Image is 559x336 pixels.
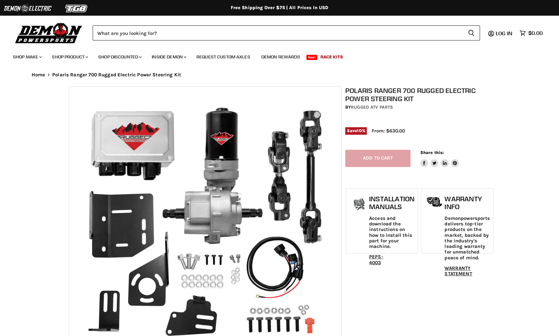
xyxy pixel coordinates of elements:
div: by [345,104,494,111]
a: Race Kits [316,50,348,64]
img: install_manual-icon.png [351,197,367,213]
div: Free Shipping Over $75 | All Prices In USD [19,5,541,11]
h1: Polaris Ranger 700 Rugged Electric Power Steering Kit [345,86,494,103]
img: warranty-icon.png [427,197,443,207]
p: Access and download the instructions on how to install this part for your machine. [369,216,414,250]
img: Demon Powersports [13,21,85,44]
aside: Share this: [420,150,459,167]
a: Shop Product [47,50,92,64]
a: Log in [493,30,516,36]
nav: Breadcrumbs [19,72,541,78]
a: Home [32,72,45,78]
form: Product [93,25,480,40]
span: 10 [357,128,362,133]
button: Search [463,25,480,40]
h1: Warranty Info [444,195,489,210]
a: Shop Discounted [93,50,146,64]
a: Demon Rewards [256,50,305,64]
span: Share this: [420,150,444,155]
a: Shop Make [8,50,46,64]
a: $0.00 [516,28,546,38]
a: PEPS-4003 [369,254,383,265]
img: TGB Logo 2 [52,2,101,15]
span: Save % [345,127,367,134]
span: New! [306,55,318,60]
a: WARRANTY STATEMENT [444,265,472,277]
p: Demonpowersports delivers top-tier products on the market, backed by the industry's leading warra... [444,216,489,261]
ul: Main menu [8,48,541,64]
span: From: $630.00 [372,128,405,134]
img: Demon Electric Logo 2 [3,2,52,15]
span: Log in [496,30,512,37]
a: Request Custom Axles [192,50,255,64]
a: Inside Demon [147,50,190,64]
a: Rugged ATV Parts [351,104,393,110]
span: $0.00 [528,30,543,36]
span: Polaris Ranger 700 Rugged Electric Power Steering Kit [52,72,181,78]
input: Search [93,25,463,40]
h1: Installation Manuals [369,195,414,210]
